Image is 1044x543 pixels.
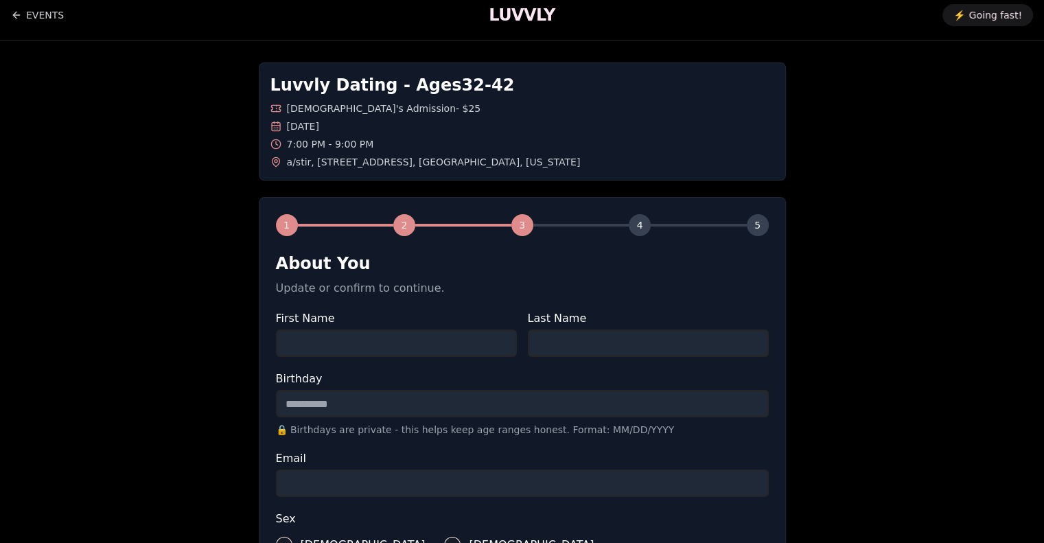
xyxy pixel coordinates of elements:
span: ⚡️ [953,8,965,22]
span: a/stir , [STREET_ADDRESS] , [GEOGRAPHIC_DATA] , [US_STATE] [287,155,581,169]
a: Back to events [11,1,64,29]
h1: Luvvly Dating - Ages 32 - 42 [270,74,774,96]
a: LUVVLY [489,4,555,26]
p: Update or confirm to continue. [276,280,769,297]
span: [DEMOGRAPHIC_DATA]'s Admission - $25 [287,102,481,115]
div: 1 [276,214,298,236]
label: Sex [276,513,769,524]
label: Last Name [528,313,769,324]
label: Email [276,453,769,464]
span: 7:00 PM - 9:00 PM [287,137,374,151]
span: Going fast! [969,8,1022,22]
div: 2 [393,214,415,236]
span: [DATE] [287,119,319,133]
div: 3 [511,214,533,236]
label: Birthday [276,373,769,384]
div: 5 [747,214,769,236]
h2: About You [276,253,769,275]
div: 4 [629,214,651,236]
p: 🔒 Birthdays are private - this helps keep age ranges honest. Format: MM/DD/YYYY [276,423,769,437]
label: First Name [276,313,517,324]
